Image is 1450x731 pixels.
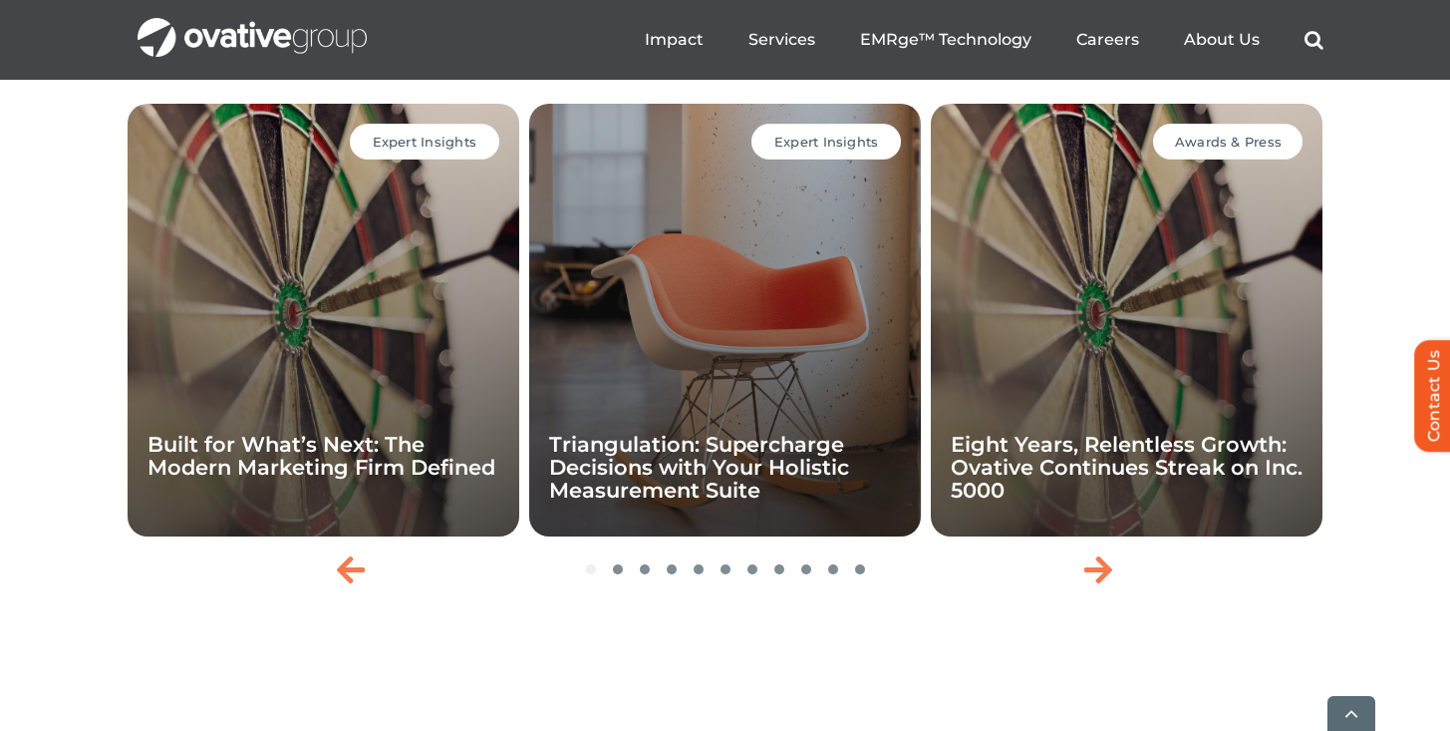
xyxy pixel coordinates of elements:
div: 2 / 11 [529,104,921,537]
span: Go to slide 6 [721,564,730,574]
nav: Menu [645,8,1323,72]
span: Go to slide 4 [667,564,677,574]
a: Impact [645,30,704,50]
span: Go to slide 1 [586,564,596,574]
span: Go to slide 11 [855,564,865,574]
a: Eight Years, Relentless Growth: Ovative Continues Streak on Inc. 5000 [951,432,1303,503]
a: Careers [1076,30,1139,50]
div: 3 / 11 [931,104,1322,537]
span: Go to slide 2 [613,564,623,574]
a: Services [748,30,815,50]
div: Previous slide [327,545,377,594]
a: OG_Full_horizontal_WHT [138,16,367,35]
a: Built for What’s Next: The Modern Marketing Firm Defined [147,432,495,480]
span: Go to slide 5 [694,564,704,574]
a: About Us [1184,30,1260,50]
div: Next slide [1074,545,1124,594]
span: Go to slide 9 [801,564,811,574]
span: Go to slide 8 [774,564,784,574]
span: Go to slide 3 [640,564,650,574]
a: EMRge™ Technology [860,30,1031,50]
span: Go to slide 10 [828,564,838,574]
div: 1 / 11 [128,104,519,537]
a: Search [1305,30,1323,50]
span: Go to slide 7 [747,564,757,574]
a: Triangulation: Supercharge Decisions with Your Holistic Measurement Suite [549,432,849,503]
